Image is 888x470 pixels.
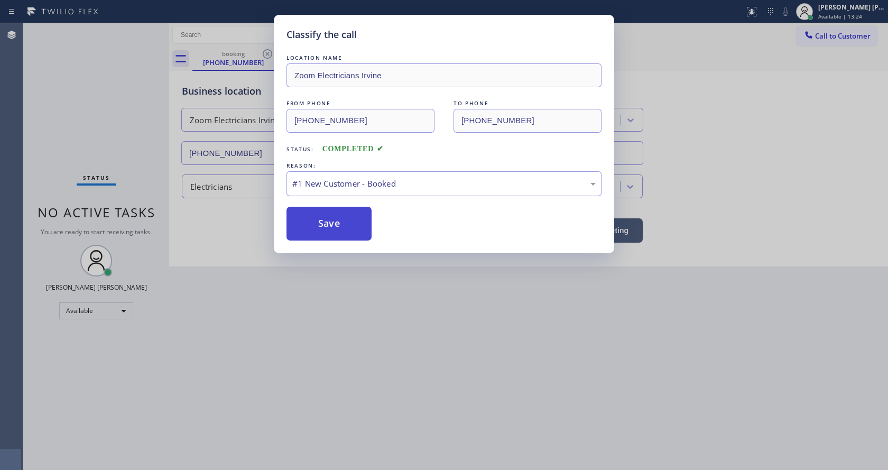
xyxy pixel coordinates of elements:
[454,109,602,133] input: To phone
[454,98,602,109] div: TO PHONE
[286,160,602,171] div: REASON:
[286,52,602,63] div: LOCATION NAME
[286,145,314,153] span: Status:
[286,98,434,109] div: FROM PHONE
[286,27,357,42] h5: Classify the call
[286,207,372,241] button: Save
[292,178,596,190] div: #1 New Customer - Booked
[286,109,434,133] input: From phone
[322,145,384,153] span: COMPLETED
